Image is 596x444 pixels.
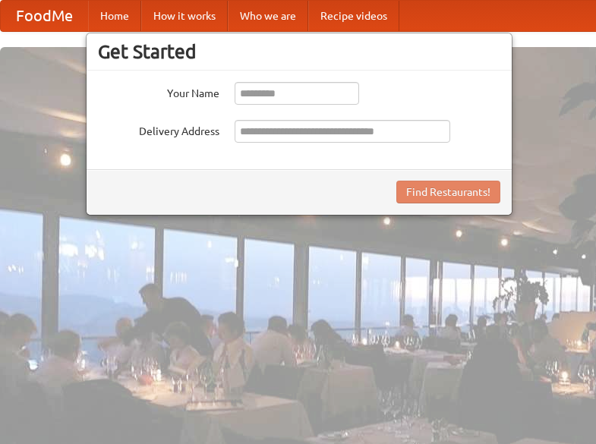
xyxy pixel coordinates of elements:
[98,82,219,101] label: Your Name
[308,1,399,31] a: Recipe videos
[88,1,141,31] a: Home
[141,1,228,31] a: How it works
[1,1,88,31] a: FoodMe
[98,120,219,139] label: Delivery Address
[396,181,500,203] button: Find Restaurants!
[98,40,500,63] h3: Get Started
[228,1,308,31] a: Who we are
